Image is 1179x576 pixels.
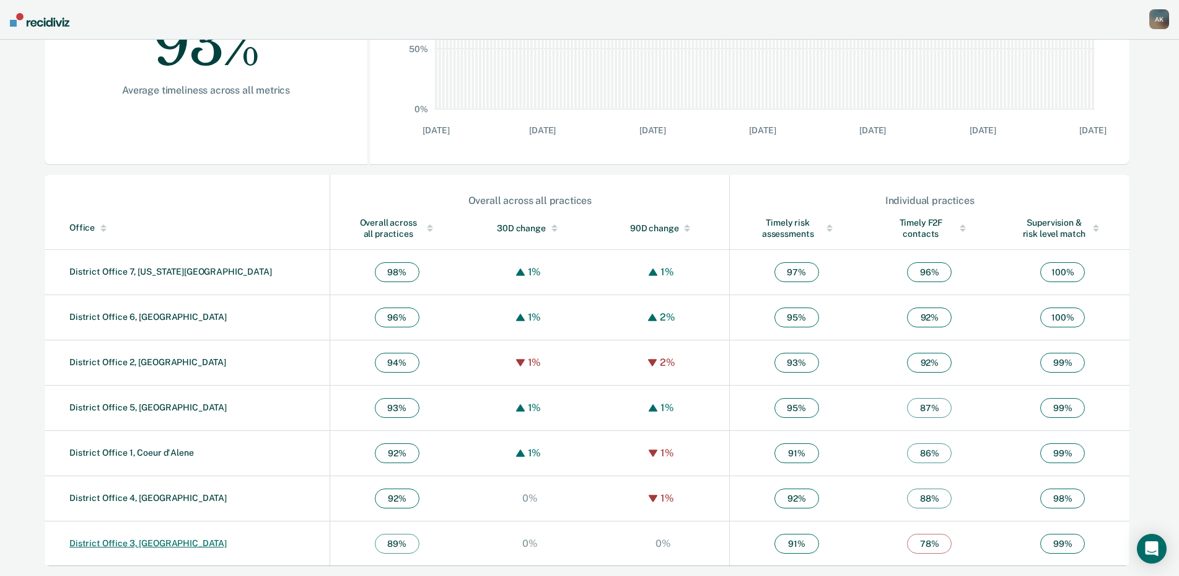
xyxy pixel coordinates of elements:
span: 93 % [375,398,419,418]
a: District Office 2, [GEOGRAPHIC_DATA] [69,357,226,367]
div: 1% [657,447,677,459]
div: A K [1149,9,1169,29]
div: 2% [657,311,678,323]
span: 86 % [907,443,952,463]
text: [DATE] [970,125,996,135]
div: 1% [525,402,545,414]
div: Office [69,223,325,233]
a: District Office 1, Coeur d'Alene [69,448,194,458]
span: 95 % [774,308,819,327]
a: District Office 7, [US_STATE][GEOGRAPHIC_DATA] [69,267,272,277]
span: 99 % [1040,443,1085,463]
div: 1% [525,311,545,323]
a: District Office 4, [GEOGRAPHIC_DATA] [69,493,227,503]
text: [DATE] [750,125,776,135]
div: Open Intercom Messenger [1137,534,1167,564]
th: Toggle SortBy [730,207,863,250]
div: Individual practices [730,195,1129,206]
span: 99 % [1040,398,1085,418]
span: 92 % [375,489,419,508]
span: 93 % [774,353,819,373]
div: Overall across all practices [331,195,729,206]
span: 91 % [774,534,819,554]
span: 99 % [1040,353,1085,373]
text: [DATE] [1080,125,1107,135]
div: 1% [657,492,677,504]
div: Timely risk assessments [755,217,838,239]
text: [DATE] [639,125,666,135]
div: 0% [519,492,541,504]
span: 89 % [375,534,419,554]
div: 1% [525,266,545,278]
th: Toggle SortBy [330,207,463,250]
div: 1% [657,402,677,414]
span: 98 % [375,262,419,282]
th: Toggle SortBy [463,207,597,250]
text: [DATE] [423,125,450,135]
div: Supervision & risk level match [1021,217,1105,239]
div: 1% [657,266,677,278]
span: 100 % [1040,308,1085,327]
th: Toggle SortBy [996,207,1129,250]
text: [DATE] [859,125,886,135]
div: Average timeliness across all metrics [84,84,328,96]
th: Toggle SortBy [45,207,330,250]
div: Timely F2F contacts [888,217,971,239]
th: Toggle SortBy [597,207,730,250]
span: 96 % [907,262,952,282]
span: 88 % [907,489,952,508]
div: 0% [652,538,674,549]
span: 91 % [774,443,819,463]
img: Recidiviz [10,13,69,27]
span: 92 % [774,489,819,508]
span: 97 % [774,262,819,282]
span: 87 % [907,398,952,418]
div: 2% [657,357,678,368]
th: Toggle SortBy [863,207,996,250]
span: 98 % [1040,489,1085,508]
a: District Office 5, [GEOGRAPHIC_DATA] [69,402,227,412]
button: AK [1149,9,1169,29]
a: District Office 6, [GEOGRAPHIC_DATA] [69,312,227,322]
span: 99 % [1040,534,1085,554]
span: 92 % [375,443,419,463]
div: 0% [519,538,541,549]
text: [DATE] [529,125,556,135]
div: 90D change [621,223,705,234]
span: 78 % [907,534,952,554]
a: District Office 3, [GEOGRAPHIC_DATA] [69,538,227,548]
span: 94 % [375,353,419,373]
span: 92 % [907,308,952,327]
div: Overall across all practices [355,217,439,239]
div: 1% [525,447,545,459]
div: 1% [525,357,545,368]
span: 96 % [375,308,419,327]
span: 100 % [1040,262,1085,282]
span: 92 % [907,353,952,373]
div: 30D change [488,223,572,234]
span: 95 % [774,398,819,418]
